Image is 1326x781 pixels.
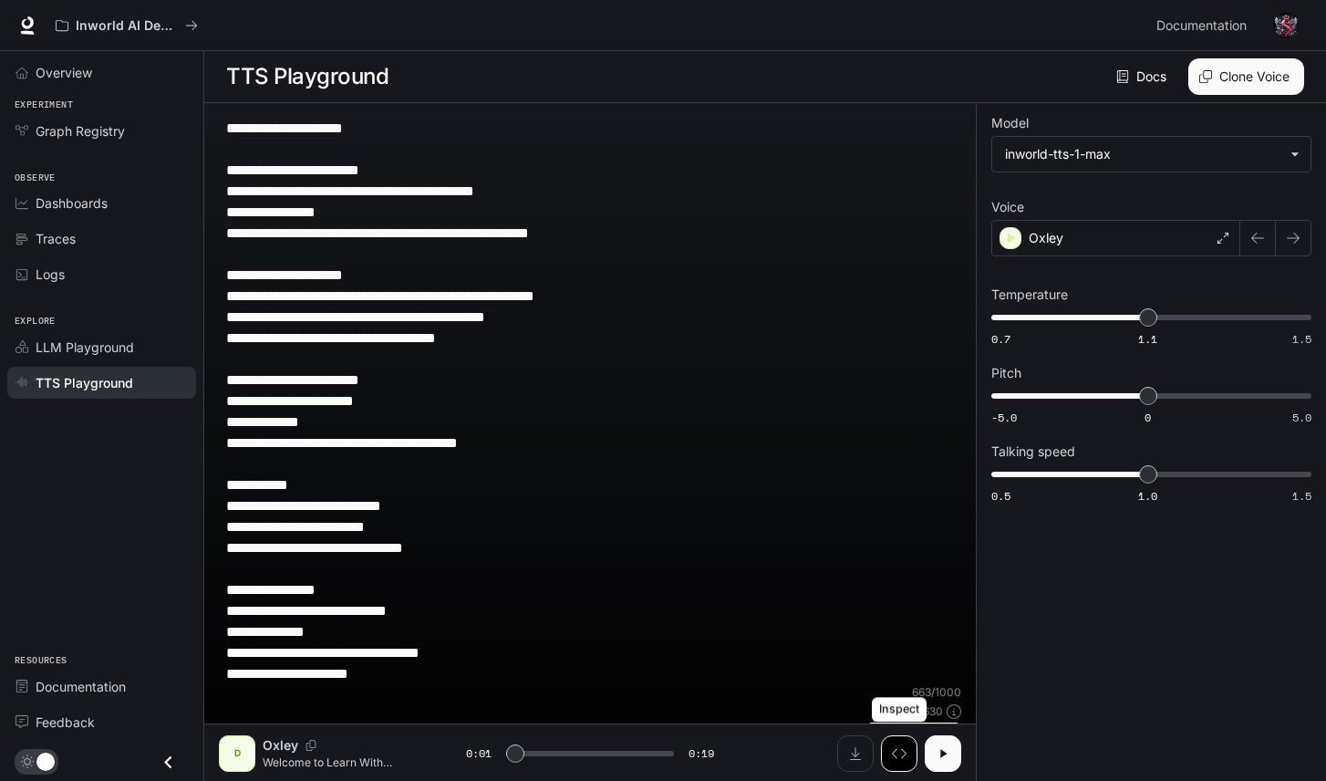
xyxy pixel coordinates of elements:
span: 0.7 [991,331,1010,347]
a: Feedback [7,706,196,738]
span: 0:19 [689,745,714,763]
button: Copy Voice ID [298,740,324,751]
p: Temperature [991,288,1068,301]
div: inworld-tts-1-max [992,137,1310,172]
span: 1.1 [1138,331,1157,347]
a: Logs [7,258,196,290]
button: Clone Voice [1188,58,1304,95]
span: 1.5 [1292,488,1311,504]
span: Feedback [36,713,95,732]
span: Documentation [36,677,126,696]
p: Model [991,117,1029,130]
img: User avatar [1273,13,1299,38]
p: 663 / 1000 [912,684,961,700]
span: Dashboards [36,193,108,213]
a: Overview [7,57,196,89]
a: Traces [7,223,196,255]
a: Docs [1113,58,1174,95]
a: Documentation [7,671,196,703]
span: Logs [36,265,65,284]
span: Overview [36,63,92,82]
p: Welcome to Learn With Stories. Here, we practice English with simple, clear, and fun stories. [DA... [263,755,422,770]
span: Documentation [1156,15,1247,37]
span: 0.5 [991,488,1010,504]
span: Graph Registry [36,121,125,141]
span: TTS Playground [36,373,133,392]
a: Dashboards [7,187,196,219]
p: Pitch [991,367,1021,380]
div: Inspect [872,697,927,722]
p: Talking speed [991,445,1075,458]
span: 1.0 [1138,488,1157,504]
p: Oxley [263,736,298,755]
a: TTS Playground [7,367,196,399]
span: 0 [1145,410,1151,425]
p: Voice [991,201,1024,213]
a: LLM Playground [7,331,196,363]
a: Documentation [1149,7,1260,44]
button: Download audio [837,735,874,772]
button: Inspect [881,735,917,772]
p: Inworld AI Demos [76,18,178,34]
div: inworld-tts-1-max [1005,145,1281,163]
h1: TTS Playground [226,58,388,95]
span: -5.0 [991,410,1017,425]
p: Oxley [1029,229,1063,247]
span: Traces [36,229,76,248]
span: Dark mode toggle [36,751,55,771]
button: User avatar [1268,7,1304,44]
span: 0:01 [466,745,492,763]
span: 1.5 [1292,331,1311,347]
div: D [223,739,252,768]
a: Graph Registry [7,115,196,147]
button: All workspaces [47,7,206,44]
button: Close drawer [148,744,189,781]
span: LLM Playground [36,338,134,357]
span: 5.0 [1292,410,1311,425]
